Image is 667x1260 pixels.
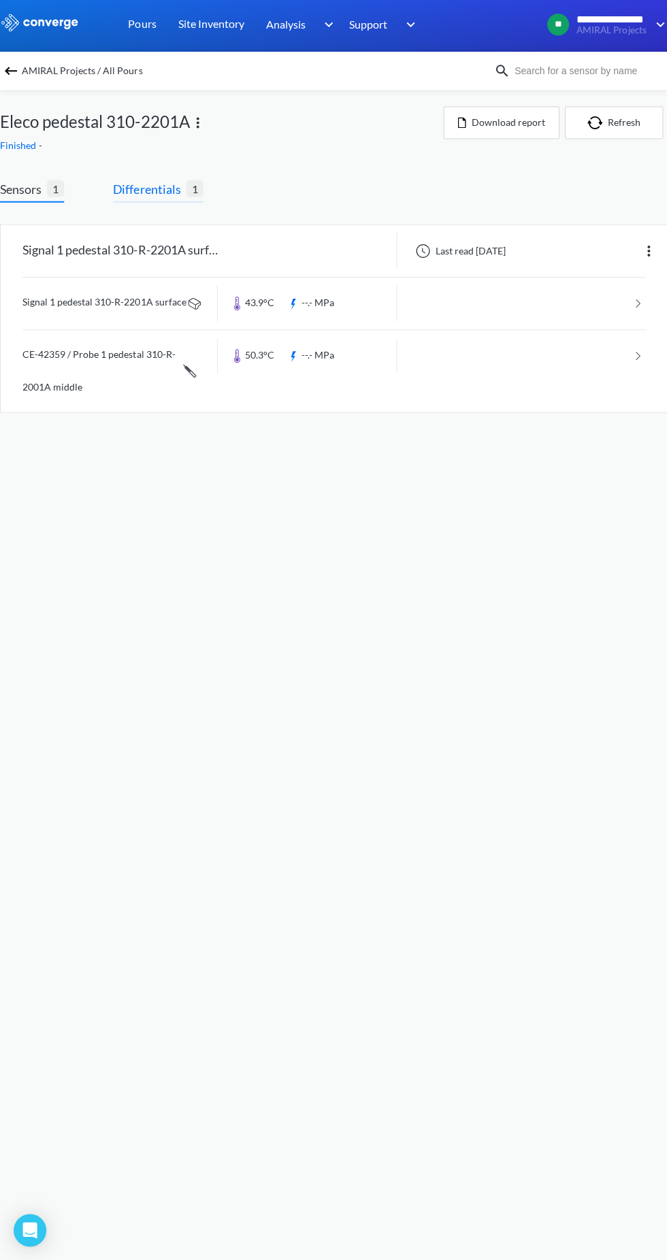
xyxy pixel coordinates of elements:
[575,28,645,38] span: AMIRAL Projects
[186,182,203,199] span: 1
[22,64,142,83] span: AMIRAL Projects / All Pours
[639,245,655,261] img: more.svg
[407,245,508,261] div: Last read [DATE]
[442,109,558,142] button: Download report
[113,182,186,201] span: Differentials
[189,117,206,133] img: more.svg
[314,19,336,35] img: downArrow.svg
[47,182,64,199] span: 1
[39,142,45,153] span: -
[348,18,387,35] span: Support
[22,235,217,271] div: Signal 1 pedestal 310-R-2201A surface
[586,118,606,132] img: icon-refresh.svg
[509,66,664,81] input: Search for a sensor by name
[396,19,418,35] img: downArrow.svg
[3,65,19,82] img: backspace.svg
[645,19,667,35] img: downArrow.svg
[14,1214,46,1246] div: Open Intercom Messenger
[493,65,509,82] img: icon-search.svg
[265,18,305,35] span: Analysis
[564,109,662,142] button: Refresh
[457,120,465,131] img: icon-file.svg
